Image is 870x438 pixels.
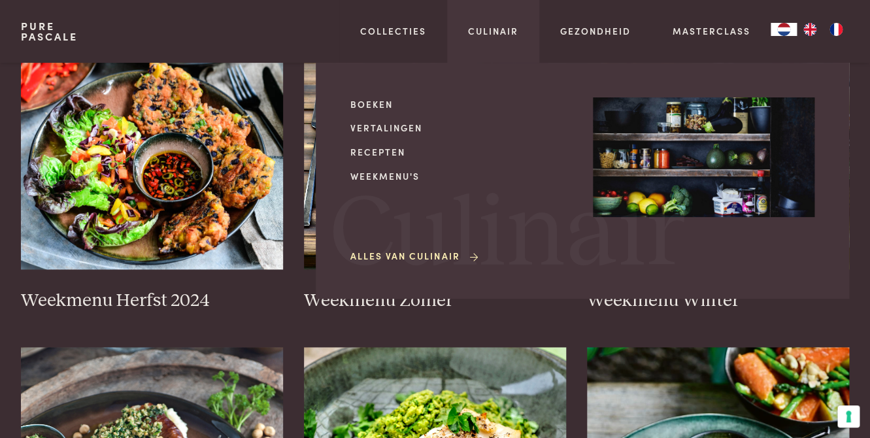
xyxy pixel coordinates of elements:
[304,8,566,269] img: Weekmenu Zomer
[350,145,572,159] a: Recepten
[350,249,480,263] a: Alles van Culinair
[593,97,814,218] img: Culinair
[797,23,823,36] a: EN
[360,24,426,38] a: Collecties
[587,290,849,312] h3: Weekmenu Winter
[771,23,849,36] aside: Language selected: Nederlands
[560,24,631,38] a: Gezondheid
[21,8,283,312] a: Weekmenu Herfst 2024 Weekmenu Herfst 2024
[21,8,283,269] img: Weekmenu Herfst 2024
[350,169,572,183] a: Weekmenu's
[21,21,78,42] a: PurePascale
[350,121,572,135] a: Vertalingen
[771,23,797,36] div: Language
[468,24,518,38] a: Culinair
[350,97,572,111] a: Boeken
[329,185,685,285] span: Culinair
[797,23,849,36] ul: Language list
[21,290,283,312] h3: Weekmenu Herfst 2024
[304,290,566,312] h3: Weekmenu Zomer
[304,8,566,312] a: Weekmenu Zomer Weekmenu Zomer
[837,405,860,428] button: Uw voorkeuren voor toestemming voor trackingtechnologieën
[823,23,849,36] a: FR
[771,23,797,36] a: NL
[672,24,750,38] a: Masterclass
